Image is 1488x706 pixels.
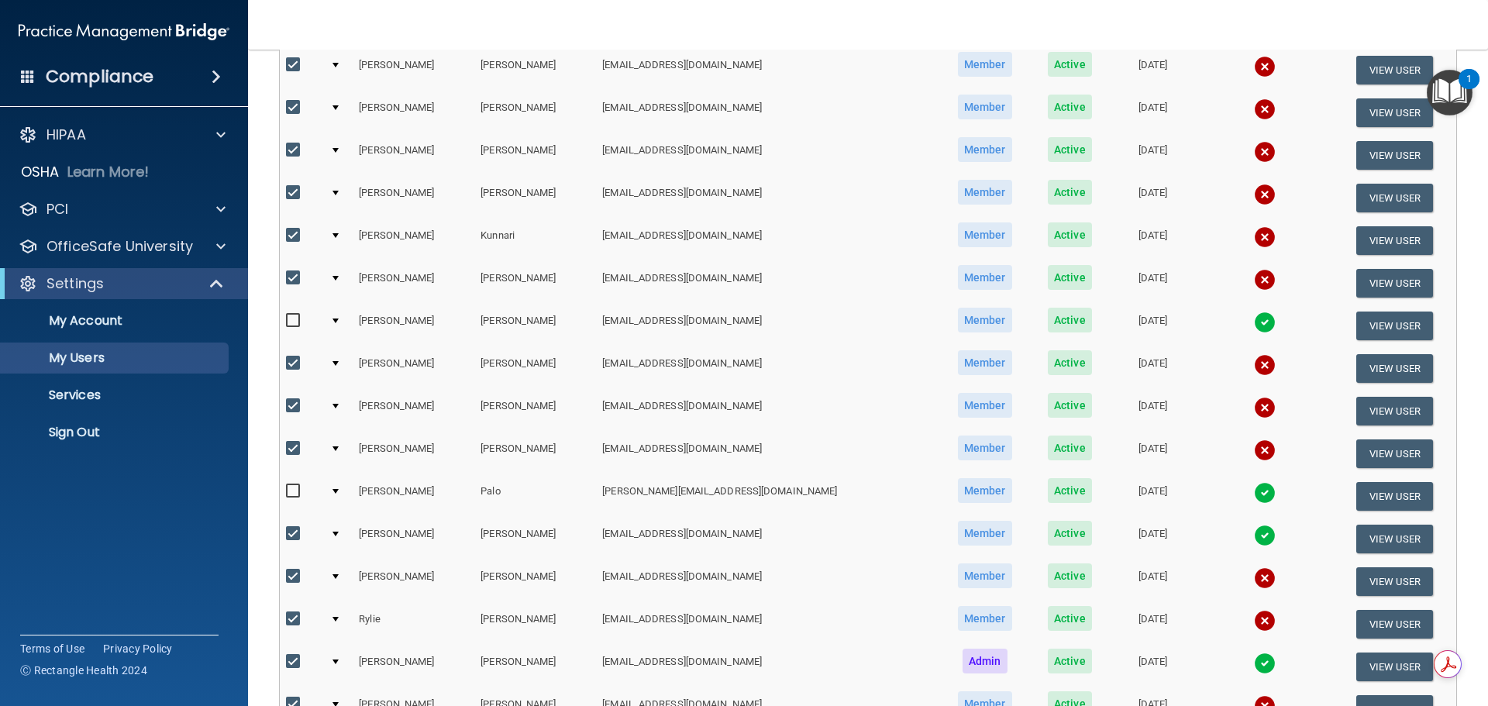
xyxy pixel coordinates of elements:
img: cross.ca9f0e7f.svg [1254,567,1276,589]
td: [EMAIL_ADDRESS][DOMAIN_NAME] [596,91,939,134]
td: [DATE] [1109,91,1197,134]
td: [EMAIL_ADDRESS][DOMAIN_NAME] [596,646,939,688]
td: [DATE] [1109,49,1197,91]
p: Learn More! [67,163,150,181]
span: Member [958,52,1012,77]
span: Member [958,436,1012,460]
td: [PERSON_NAME] [474,134,596,177]
td: [DATE] [1109,560,1197,603]
td: [DATE] [1109,518,1197,560]
button: View User [1356,653,1433,681]
p: Settings [46,274,104,293]
span: Admin [963,649,1007,673]
img: tick.e7d51cea.svg [1254,482,1276,504]
span: Active [1048,137,1092,162]
td: [PERSON_NAME] [353,390,474,432]
span: Member [958,222,1012,247]
button: View User [1356,184,1433,212]
td: [EMAIL_ADDRESS][DOMAIN_NAME] [596,305,939,347]
td: [PERSON_NAME][EMAIL_ADDRESS][DOMAIN_NAME] [596,475,939,518]
img: cross.ca9f0e7f.svg [1254,354,1276,376]
td: [PERSON_NAME] [353,560,474,603]
td: Palo [474,475,596,518]
button: View User [1356,98,1433,127]
button: View User [1356,226,1433,255]
span: Active [1048,521,1092,546]
button: View User [1356,567,1433,596]
iframe: Drift Widget Chat Controller [1220,596,1469,658]
a: PCI [19,200,226,219]
td: [EMAIL_ADDRESS][DOMAIN_NAME] [596,390,939,432]
a: OfficeSafe University [19,237,226,256]
td: [DATE] [1109,432,1197,475]
td: [PERSON_NAME] [353,475,474,518]
a: Settings [19,274,225,293]
td: [PERSON_NAME] [353,177,474,219]
td: Kunnari [474,219,596,262]
td: [PERSON_NAME] [353,262,474,305]
td: [EMAIL_ADDRESS][DOMAIN_NAME] [596,603,939,646]
td: [PERSON_NAME] [474,49,596,91]
span: Active [1048,180,1092,205]
button: View User [1356,397,1433,425]
td: [PERSON_NAME] [474,305,596,347]
div: 1 [1466,79,1472,99]
span: Active [1048,563,1092,588]
p: Sign Out [10,425,222,440]
td: [EMAIL_ADDRESS][DOMAIN_NAME] [596,177,939,219]
td: [PERSON_NAME] [353,91,474,134]
p: PCI [46,200,68,219]
img: cross.ca9f0e7f.svg [1254,226,1276,248]
p: OfficeSafe University [46,237,193,256]
td: [PERSON_NAME] [353,219,474,262]
td: [DATE] [1109,475,1197,518]
td: [PERSON_NAME] [353,518,474,560]
img: tick.e7d51cea.svg [1254,312,1276,333]
td: [EMAIL_ADDRESS][DOMAIN_NAME] [596,262,939,305]
td: [DATE] [1109,646,1197,688]
td: [DATE] [1109,305,1197,347]
span: Active [1048,606,1092,631]
td: [EMAIL_ADDRESS][DOMAIN_NAME] [596,432,939,475]
td: [EMAIL_ADDRESS][DOMAIN_NAME] [596,49,939,91]
td: [DATE] [1109,390,1197,432]
td: [EMAIL_ADDRESS][DOMAIN_NAME] [596,134,939,177]
span: Active [1048,52,1092,77]
td: [PERSON_NAME] [474,432,596,475]
a: HIPAA [19,126,226,144]
p: OSHA [21,163,60,181]
span: Active [1048,478,1092,503]
td: [PERSON_NAME] [474,518,596,560]
td: [PERSON_NAME] [474,91,596,134]
button: View User [1356,312,1433,340]
button: View User [1356,439,1433,468]
img: cross.ca9f0e7f.svg [1254,439,1276,461]
img: cross.ca9f0e7f.svg [1254,184,1276,205]
img: cross.ca9f0e7f.svg [1254,56,1276,77]
span: Active [1048,95,1092,119]
img: cross.ca9f0e7f.svg [1254,397,1276,418]
button: View User [1356,141,1433,170]
button: View User [1356,56,1433,84]
span: Member [958,308,1012,332]
td: [PERSON_NAME] [353,305,474,347]
span: Active [1048,265,1092,290]
img: cross.ca9f0e7f.svg [1254,269,1276,291]
td: [EMAIL_ADDRESS][DOMAIN_NAME] [596,560,939,603]
td: [PERSON_NAME] [353,49,474,91]
span: Active [1048,393,1092,418]
span: Member [958,393,1012,418]
td: [PERSON_NAME] [353,432,474,475]
span: Member [958,95,1012,119]
p: HIPAA [46,126,86,144]
h4: Compliance [46,66,153,88]
span: Active [1048,222,1092,247]
img: cross.ca9f0e7f.svg [1254,98,1276,120]
span: Active [1048,436,1092,460]
td: [PERSON_NAME] [474,646,596,688]
img: PMB logo [19,16,229,47]
td: [PERSON_NAME] [474,347,596,390]
td: [DATE] [1109,603,1197,646]
td: [DATE] [1109,219,1197,262]
td: [PERSON_NAME] [474,560,596,603]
